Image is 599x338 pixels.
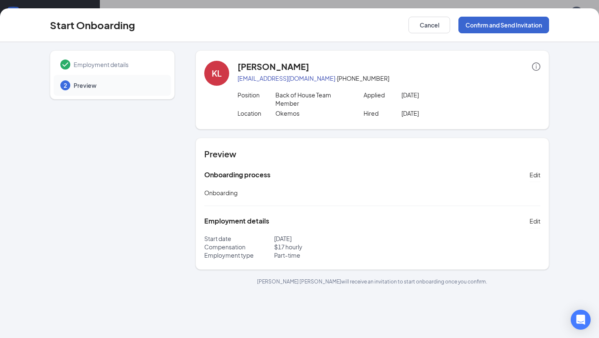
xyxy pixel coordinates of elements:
[238,109,275,117] p: Location
[204,170,270,179] h5: Onboarding process
[571,310,591,330] div: Open Intercom Messenger
[238,91,275,99] p: Position
[458,17,549,33] button: Confirm and Send Invitation
[364,91,401,99] p: Applied
[530,171,540,179] span: Edit
[212,67,222,79] div: KL
[530,217,540,225] span: Edit
[204,243,274,251] p: Compensation
[530,168,540,181] button: Edit
[50,18,135,32] h3: Start Onboarding
[530,214,540,228] button: Edit
[204,216,269,226] h5: Employment details
[238,75,335,82] a: [EMAIL_ADDRESS][DOMAIN_NAME]
[204,148,540,160] h4: Preview
[60,60,70,70] svg: Checkmark
[275,109,351,117] p: Okemos
[408,17,450,33] button: Cancel
[196,278,549,285] p: [PERSON_NAME] [PERSON_NAME] will receive an invitation to start onboarding once you confirm.
[204,189,238,196] span: Onboarding
[275,91,351,107] p: Back of House Team Member
[238,74,540,82] p: · [PHONE_NUMBER]
[74,60,163,69] span: Employment details
[274,243,372,251] p: $ 17 hourly
[274,251,372,259] p: Part-time
[401,109,477,117] p: [DATE]
[64,81,67,89] span: 2
[238,61,309,72] h4: [PERSON_NAME]
[364,109,401,117] p: Hired
[204,251,274,259] p: Employment type
[274,234,372,243] p: [DATE]
[532,62,540,71] span: info-circle
[204,234,274,243] p: Start date
[401,91,477,99] p: [DATE]
[74,81,163,89] span: Preview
